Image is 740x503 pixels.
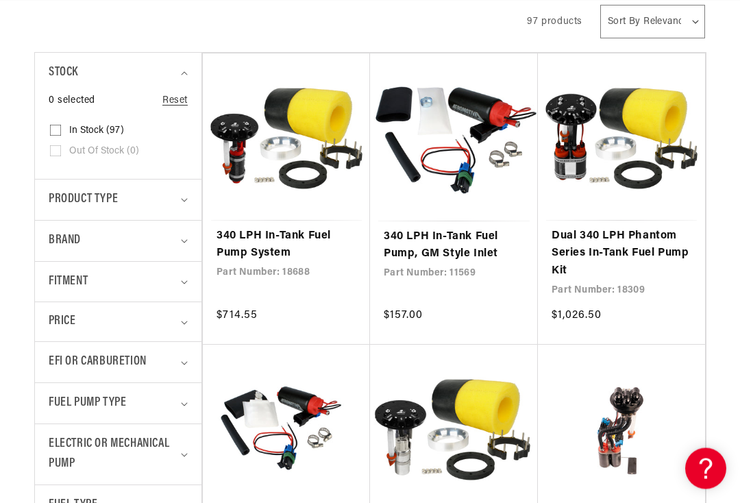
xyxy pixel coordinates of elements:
a: 340 LPH In-Tank Fuel Pump, GM Style Inlet [384,229,524,264]
span: EFI or Carburetion [49,353,147,373]
summary: Brand (0 selected) [49,221,188,262]
summary: Fitment (0 selected) [49,262,188,303]
span: Fitment [49,273,88,293]
a: Reset [162,94,188,109]
span: 0 selected [49,94,95,109]
a: 340 LPH In-Tank Fuel Pump System [217,228,356,263]
summary: Price [49,303,188,342]
span: Electric or Mechanical Pump [49,435,176,475]
span: Stock [49,64,78,84]
span: Fuel Pump Type [49,394,126,414]
span: Brand [49,232,81,251]
a: Dual 340 LPH Phantom Series In-Tank Fuel Pump Kit [552,228,691,281]
span: Price [49,313,75,332]
summary: Product type (0 selected) [49,180,188,221]
summary: Fuel Pump Type (0 selected) [49,384,188,424]
summary: Electric or Mechanical Pump (0 selected) [49,425,188,485]
span: In stock (97) [69,125,124,138]
span: Product type [49,191,118,210]
summary: EFI or Carburetion (0 selected) [49,343,188,383]
span: Out of stock (0) [69,146,139,158]
summary: Stock (0 selected) [49,53,188,94]
span: 97 products [527,17,582,27]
